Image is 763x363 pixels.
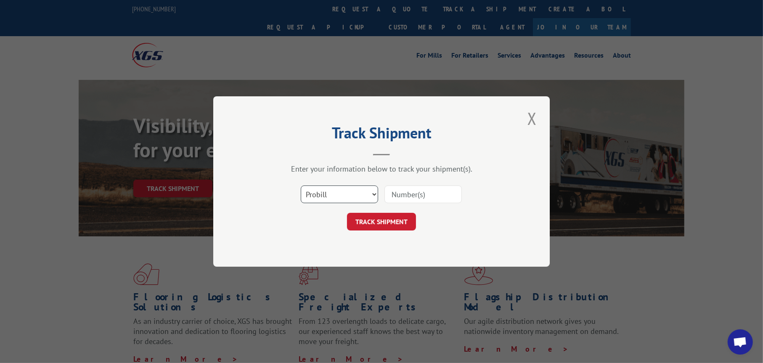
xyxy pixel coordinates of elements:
[255,164,508,174] div: Enter your information below to track your shipment(s).
[728,329,753,355] a: Open chat
[384,185,462,203] input: Number(s)
[525,107,539,130] button: Close modal
[255,127,508,143] h2: Track Shipment
[347,213,416,231] button: TRACK SHIPMENT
